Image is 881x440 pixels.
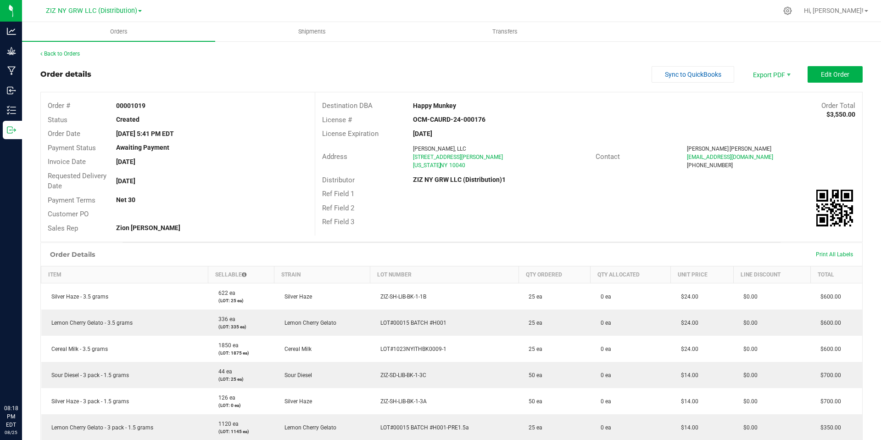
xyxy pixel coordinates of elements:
[408,22,602,41] a: Transfers
[280,320,336,326] span: Lemon Cherry Gelato
[739,398,758,405] span: $0.00
[413,176,506,183] strong: ZIZ NY GRW LLC (Distribution)1
[596,424,611,431] span: 0 ea
[671,266,734,283] th: Unit Price
[214,402,269,409] p: (LOT: 0 ea)
[214,376,269,383] p: (LOT: 25 ea)
[376,346,446,352] span: LOT#1023NYITHBK0009-1
[413,102,456,109] strong: Happy Munkey
[215,22,408,41] a: Shipments
[48,116,67,124] span: Status
[22,22,215,41] a: Orders
[596,372,611,378] span: 0 ea
[739,372,758,378] span: $0.00
[413,130,432,137] strong: [DATE]
[322,130,379,138] span: License Expiration
[41,266,208,283] th: Item
[739,346,758,352] span: $0.00
[7,46,16,56] inline-svg: Grow
[214,316,235,322] span: 336 ea
[524,320,542,326] span: 25 ea
[376,372,426,378] span: ZIZ-SD-LIB-BK-1-3C
[816,424,841,431] span: $350.00
[214,421,239,427] span: 1120 ea
[440,162,447,169] span: NY
[739,424,758,431] span: $0.00
[687,162,733,169] span: [PHONE_NUMBER]
[652,66,734,83] button: Sync to QuickBooks
[7,125,16,135] inline-svg: Outbound
[826,111,855,118] strong: $3,550.00
[687,154,773,160] span: [EMAIL_ADDRESS][DOMAIN_NAME]
[816,293,841,300] span: $600.00
[214,323,269,330] p: (LOT: 335 ea)
[286,28,338,36] span: Shipments
[596,293,611,300] span: 0 ea
[376,320,446,326] span: LOT#00015 BATCH #H001
[48,210,89,218] span: Customer PO
[7,27,16,36] inline-svg: Analytics
[7,66,16,75] inline-svg: Manufacturing
[676,424,698,431] span: $14.00
[48,224,78,232] span: Sales Rep
[743,66,798,83] li: Export PDF
[208,266,274,283] th: Sellable
[596,346,611,352] span: 0 ea
[816,372,841,378] span: $700.00
[7,86,16,95] inline-svg: Inbound
[116,224,180,231] strong: Zion [PERSON_NAME]
[322,152,347,161] span: Address
[810,266,862,283] th: Total
[214,395,235,401] span: 126 ea
[370,266,519,283] th: Lot Number
[665,71,721,78] span: Sync to QuickBooks
[524,424,542,431] span: 25 ea
[280,372,312,378] span: Sour Diesel
[733,266,810,283] th: Line Discount
[596,320,611,326] span: 0 ea
[821,102,855,110] span: Order Total
[7,106,16,115] inline-svg: Inventory
[322,102,373,110] span: Destination DBA
[524,398,542,405] span: 50 ea
[676,346,698,352] span: $24.00
[591,266,671,283] th: Qty Allocated
[280,346,312,352] span: Cereal Milk
[274,266,370,283] th: Strain
[116,102,145,109] strong: 00001019
[816,346,841,352] span: $600.00
[214,297,269,304] p: (LOT: 25 ea)
[596,152,620,161] span: Contact
[48,130,80,138] span: Order Date
[322,176,355,184] span: Distributor
[322,218,354,226] span: Ref Field 3
[816,190,853,226] qrcode: 00001019
[413,162,441,169] span: [US_STATE]
[40,69,91,80] div: Order details
[739,293,758,300] span: $0.00
[50,251,95,258] h1: Order Details
[816,251,853,258] span: Print All Labels
[98,28,140,36] span: Orders
[4,429,18,436] p: 08/25
[519,266,591,283] th: Qty Ordered
[449,162,465,169] span: 10040
[214,342,239,349] span: 1850 ea
[48,144,96,152] span: Payment Status
[47,346,108,352] span: Cereal Milk - 3.5 grams
[46,7,137,15] span: ZIZ NY GRW LLC (Distribution)
[47,293,108,300] span: Silver Haze - 3.5 grams
[808,66,863,83] button: Edit Order
[116,158,135,165] strong: [DATE]
[116,177,135,185] strong: [DATE]
[322,190,354,198] span: Ref Field 1
[48,172,106,191] span: Requested Delivery Date
[816,320,841,326] span: $600.00
[116,130,174,137] strong: [DATE] 5:41 PM EDT
[439,162,440,169] span: ,
[48,196,95,204] span: Payment Terms
[47,372,129,378] span: Sour Diesel - 3 pack - 1.5 grams
[524,372,542,378] span: 50 ea
[816,190,853,226] img: Scan me!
